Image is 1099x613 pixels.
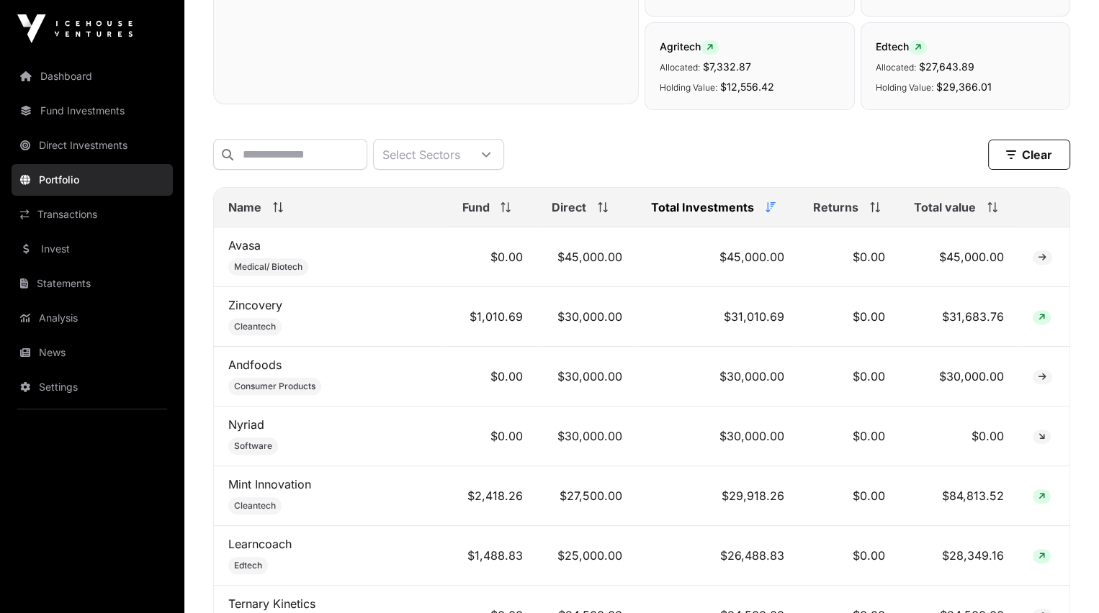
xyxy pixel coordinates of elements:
[900,347,1018,407] td: $30,000.00
[12,233,173,265] a: Invest
[12,164,173,196] a: Portfolio
[228,199,261,216] span: Name
[374,140,469,169] div: Select Sectors
[799,227,900,287] td: $0.00
[900,407,1018,466] td: $0.00
[799,287,900,347] td: $0.00
[228,417,264,432] a: Nyriad
[537,526,636,586] td: $25,000.00
[1027,544,1099,613] iframe: Chat Widget
[900,287,1018,347] td: $31,683.76
[228,358,282,372] a: Andfoods
[900,526,1018,586] td: $28,349.16
[552,199,586,216] span: Direct
[447,526,537,586] td: $1,488.83
[537,287,636,347] td: $30,000.00
[537,227,636,287] td: $45,000.00
[12,60,173,92] a: Dashboard
[234,440,272,452] span: Software
[919,60,974,73] span: $27,643.89
[660,40,719,53] span: Agritech
[660,62,700,73] span: Allocated:
[447,407,537,466] td: $0.00
[799,407,900,466] td: $0.00
[988,140,1070,170] button: Clear
[234,321,276,332] span: Cleantech
[637,526,799,586] td: $26,488.83
[660,82,717,93] span: Holding Value:
[876,40,927,53] span: Edtech
[447,227,537,287] td: $0.00
[12,371,173,403] a: Settings
[900,466,1018,526] td: $84,813.52
[12,337,173,368] a: News
[720,81,774,93] span: $12,556.42
[447,466,537,526] td: $2,418.26
[936,81,992,93] span: $29,366.01
[12,199,173,230] a: Transactions
[17,14,133,43] img: Icehouse Ventures Logo
[799,466,900,526] td: $0.00
[234,500,276,512] span: Cleantech
[234,560,262,571] span: Edtech
[900,227,1018,287] td: $45,000.00
[12,302,173,334] a: Analysis
[537,466,636,526] td: $27,500.00
[637,407,799,466] td: $30,000.00
[234,261,302,273] span: Medical/ Biotech
[228,238,261,253] a: Avasa
[12,268,173,299] a: Statements
[637,347,799,407] td: $30,000.00
[799,526,900,586] td: $0.00
[12,95,173,127] a: Fund Investments
[447,347,537,407] td: $0.00
[914,199,976,216] span: Total value
[637,227,799,287] td: $45,000.00
[234,381,315,392] span: Consumer Products
[876,62,916,73] span: Allocated:
[228,596,315,611] a: Ternary Kinetics
[799,347,900,407] td: $0.00
[813,199,858,216] span: Returns
[12,130,173,161] a: Direct Investments
[228,298,282,312] a: Zincovery
[447,287,537,347] td: $1,010.69
[228,537,292,551] a: Learncoach
[703,60,751,73] span: $7,332.87
[651,199,754,216] span: Total Investments
[537,407,636,466] td: $30,000.00
[876,82,933,93] span: Holding Value:
[637,466,799,526] td: $29,918.26
[462,199,489,216] span: Fund
[637,287,799,347] td: $31,010.69
[537,347,636,407] td: $30,000.00
[228,477,311,491] a: Mint Innovation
